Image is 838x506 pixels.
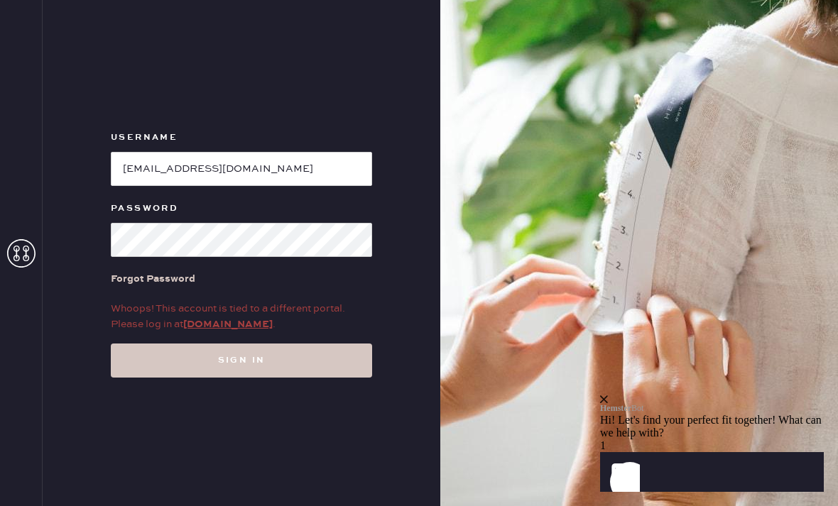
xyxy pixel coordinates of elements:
input: e.g. john@doe.com [111,152,372,186]
button: Sign in [111,343,372,378]
a: Forgot Password [111,257,195,301]
label: Username [111,129,372,146]
div: Forgot Password [111,271,195,287]
div: Whoops! This account is tied to a different portal. Please log in at . [111,301,372,332]
label: Password [111,200,372,217]
a: [DOMAIN_NAME] [183,318,273,331]
iframe: Front Chat [600,309,834,503]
